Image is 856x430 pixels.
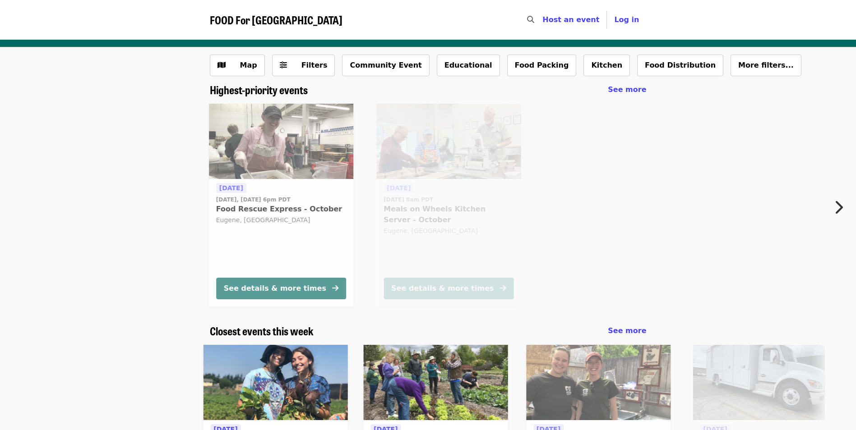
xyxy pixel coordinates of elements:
a: See details for "Food Rescue Express - October" [209,104,353,306]
a: See details for "Meals on Wheels Kitchen Server - October" [376,104,521,306]
span: [DATE] [387,184,411,192]
a: Highest-priority events [210,83,308,96]
span: Meals on Wheels Kitchen Server - October [384,204,514,225]
button: Kitchen [583,55,630,76]
a: Closest events this week [210,325,314,338]
span: [DATE] [219,184,243,192]
span: Highest-priority events [210,82,308,97]
i: map icon [217,61,226,69]
button: Community Event [342,55,429,76]
div: See details & more times [224,283,326,294]
button: Show map view [210,55,265,76]
a: FOOD For [GEOGRAPHIC_DATA] [210,14,342,27]
time: [DATE] 8am PDT [384,196,433,204]
div: Eugene, [GEOGRAPHIC_DATA] [384,227,514,235]
span: Map [240,61,257,69]
span: Log in [614,15,639,24]
img: GrassRoots Garden organized by FOOD For Lane County [363,345,508,421]
img: Meals on Wheels Kitchen Server - October organized by FOOD For Lane County [376,104,521,179]
button: Educational [437,55,500,76]
a: See more [608,325,646,336]
div: Eugene, [GEOGRAPHIC_DATA] [216,216,346,224]
button: More filters... [731,55,801,76]
i: arrow-right icon [500,284,506,293]
input: Search [540,9,547,31]
button: Next item [826,195,856,220]
button: Food Distribution [637,55,723,76]
time: [DATE], [DATE] 6pm PDT [216,196,291,204]
span: Closest events this week [210,323,314,339]
img: Youth Farm organized by FOOD For Lane County [203,345,347,421]
a: Host an event [542,15,599,24]
a: See more [608,84,646,95]
img: GrassRoots Garden Kitchen Clean-up organized by FOOD For Lane County [526,345,671,421]
i: search icon [527,15,534,24]
span: Food Rescue Express - October [216,204,346,215]
i: arrow-right icon [332,284,338,293]
div: Highest-priority events [203,83,654,96]
i: sliders-h icon [280,61,287,69]
img: Food Rescue Express - October organized by FOOD For Lane County [209,104,353,179]
span: See more [608,326,646,335]
i: chevron-right icon [834,199,843,216]
div: Closest events this week [203,325,654,338]
div: See details & more times [391,283,494,294]
span: Filters [301,61,328,69]
img: Mobile Pantry Distribution: Bethel School District organized by FOOD For Lane County [693,345,837,421]
button: See details & more times [216,278,346,299]
button: Log in [607,11,646,29]
span: More filters... [738,61,794,69]
button: See details & more times [384,278,514,299]
button: Filters (0 selected) [272,55,335,76]
span: FOOD For [GEOGRAPHIC_DATA] [210,12,342,27]
button: Food Packing [507,55,577,76]
span: See more [608,85,646,94]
